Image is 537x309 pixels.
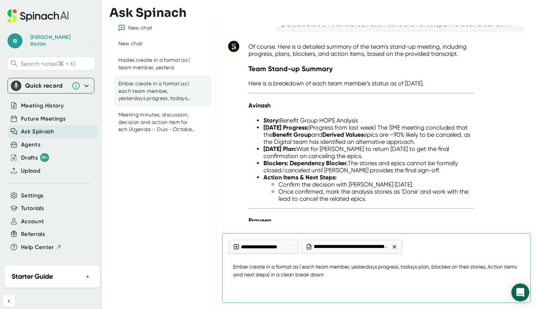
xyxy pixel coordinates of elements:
[118,57,196,71] div: Hades create in a format as ( team member, yesterd
[25,82,68,90] div: Quick record
[290,160,348,167] strong: Dependency Blocker.
[21,230,45,239] button: Referrals
[263,160,288,167] strong: Blockers:
[30,34,87,47] div: Abdul Rahim
[40,153,49,162] div: 99+
[21,153,49,162] div: Drafts
[263,174,337,181] strong: Action Items & Next Steps:
[278,181,474,188] li: Confirm the decision with [PERSON_NAME] [DATE].
[118,80,196,102] div: Ember create in a format as ( each team member, yesterdays progress, todays plan, blockers on the...
[11,78,91,93] div: Quick record
[83,271,93,282] button: +
[263,124,308,131] strong: [DATE] Progress:
[263,145,296,152] strong: [DATE] Plan:
[128,25,152,31] div: New chat
[21,243,54,252] span: Help Center
[21,191,44,200] button: Settings
[109,6,187,20] h3: Ask Spinach
[263,160,474,174] li: The stories and epics cannot be formally closed/canceled until [PERSON_NAME] provides the final s...
[272,131,311,138] strong: Benefit Group
[21,217,44,226] button: Account
[511,283,525,297] div: Send message
[248,217,271,224] strong: Praveen
[248,80,474,87] p: Here is a breakdown of each team member's status as of [DATE].
[21,115,66,123] button: Future Meetings
[3,295,15,307] button: Collapse sidebar
[263,117,474,124] li: Benefit Group HOPS Analysis
[322,131,363,138] strong: Derived Values
[21,60,93,67] span: Search notes (⌘ + K)
[263,124,474,145] li: (Progress from last week) The SME meeting concluded that the and epics are ~90% likely to be canc...
[263,145,474,160] li: Wait for [PERSON_NAME] to return [DATE] to get the final confirmation on canceling the epics.
[21,243,62,252] button: Help Center
[118,40,142,48] div: New chat
[21,167,40,175] button: Upload
[278,188,474,202] li: Once confirmed, mark the analysis stories as 'Done' and work with the lead to cancel the related ...
[12,272,53,282] h2: Starter Guide
[248,43,474,57] p: Of course. Here is a detailed summary of the team's stand-up meeting, including progress, plans, ...
[229,258,525,283] textarea: Ember create in a format as ( each team member, yesterdays progress, todays plan, blockers on the...
[512,284,530,302] div: Open Intercom Messenger
[21,127,54,136] button: Ask Spinach
[248,64,333,73] strong: Team Stand-up Summary
[118,111,196,133] div: Meeting minutes, discussion, decision and action item for ech (Agenda :- Dua - ⁠October [DEMOGRAP...
[7,33,22,48] span: a
[21,102,64,110] button: Meeting History
[21,204,44,213] button: Tutorials
[21,140,40,149] button: Agents
[21,153,49,162] button: Drafts 99+
[263,117,280,124] strong: Story:
[248,102,271,109] strong: Avinash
